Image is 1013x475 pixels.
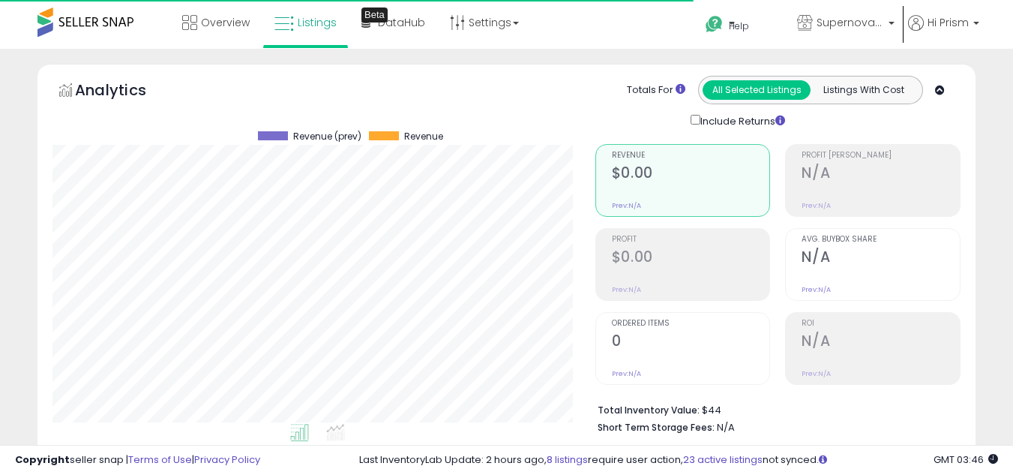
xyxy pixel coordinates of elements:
span: Revenue (prev) [293,131,361,142]
span: Supernova Co. [817,15,884,30]
span: N/A [717,420,735,434]
small: Prev: N/A [612,201,641,210]
strong: Copyright [15,452,70,467]
span: Ordered Items [612,320,770,328]
div: seller snap | | [15,453,260,467]
a: Privacy Policy [194,452,260,467]
small: Prev: N/A [802,201,831,210]
div: Include Returns [679,112,803,129]
span: Listings [298,15,337,30]
b: Total Inventory Value: [598,404,700,416]
a: Hi Prism [908,15,979,49]
a: Help [694,4,784,49]
span: Revenue [404,131,443,142]
h2: N/A [802,248,960,269]
div: Last InventoryLab Update: 2 hours ago, require user action, not synced. [359,453,998,467]
small: Prev: N/A [802,369,831,378]
span: Hi Prism [928,15,969,30]
a: 23 active listings [683,452,763,467]
small: Prev: N/A [802,285,831,294]
h2: $0.00 [612,248,770,269]
h5: Analytics [75,80,175,104]
li: $44 [598,400,949,418]
span: Revenue [612,152,770,160]
button: All Selected Listings [703,80,811,100]
h2: N/A [802,164,960,185]
h2: $0.00 [612,164,770,185]
small: Prev: N/A [612,285,641,294]
a: Terms of Use [128,452,192,467]
span: Overview [201,15,250,30]
button: Listings With Cost [810,80,918,100]
div: Tooltip anchor [361,8,388,23]
span: ROI [802,320,960,328]
a: 8 listings [547,452,588,467]
span: Help [729,20,749,32]
h2: 0 [612,332,770,353]
span: Avg. Buybox Share [802,236,960,244]
div: Totals For [627,83,685,98]
b: Short Term Storage Fees: [598,421,715,434]
small: Prev: N/A [612,369,641,378]
span: DataHub [378,15,425,30]
h2: N/A [802,332,960,353]
i: Get Help [705,15,724,34]
span: 2025-09-11 03:46 GMT [934,452,998,467]
span: Profit [612,236,770,244]
span: Profit [PERSON_NAME] [802,152,960,160]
